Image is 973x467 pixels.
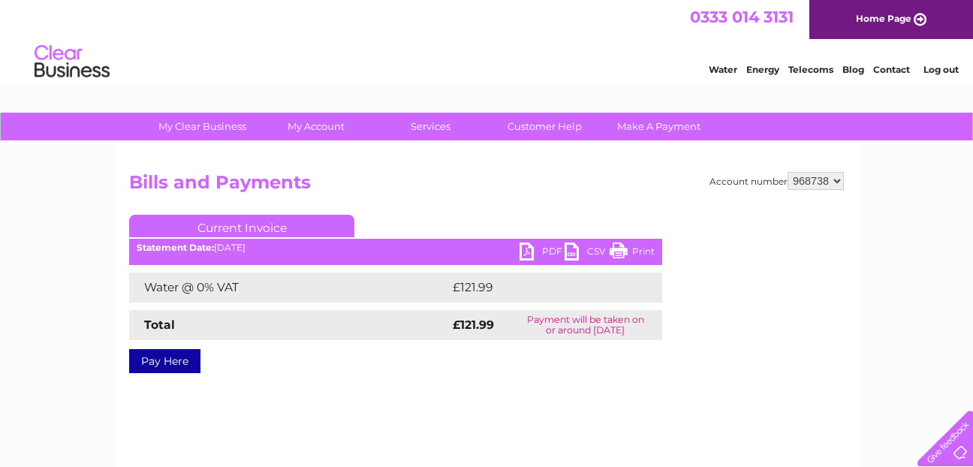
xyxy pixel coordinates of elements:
a: My Account [255,113,378,140]
a: Log out [923,64,959,75]
a: PDF [520,243,565,264]
a: Customer Help [483,113,607,140]
td: Water @ 0% VAT [129,273,449,303]
img: logo.png [34,39,110,85]
a: Pay Here [129,349,200,373]
a: Water [709,64,737,75]
a: CSV [565,243,610,264]
a: Services [369,113,493,140]
a: Contact [873,64,910,75]
a: My Clear Business [140,113,264,140]
h2: Bills and Payments [129,172,844,200]
a: Blog [842,64,864,75]
a: Energy [746,64,779,75]
strong: Total [144,318,175,332]
a: Print [610,243,655,264]
b: Statement Date: [137,242,214,253]
td: £121.99 [449,273,634,303]
a: Make A Payment [597,113,721,140]
a: Current Invoice [129,215,354,237]
div: Account number [709,172,844,190]
a: Telecoms [788,64,833,75]
a: 0333 014 3131 [690,8,794,26]
div: Clear Business is a trading name of Verastar Limited (registered in [GEOGRAPHIC_DATA] No. 3667643... [133,8,842,73]
div: [DATE] [129,243,662,253]
strong: £121.99 [453,318,494,332]
td: Payment will be taken on or around [DATE] [509,310,662,340]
